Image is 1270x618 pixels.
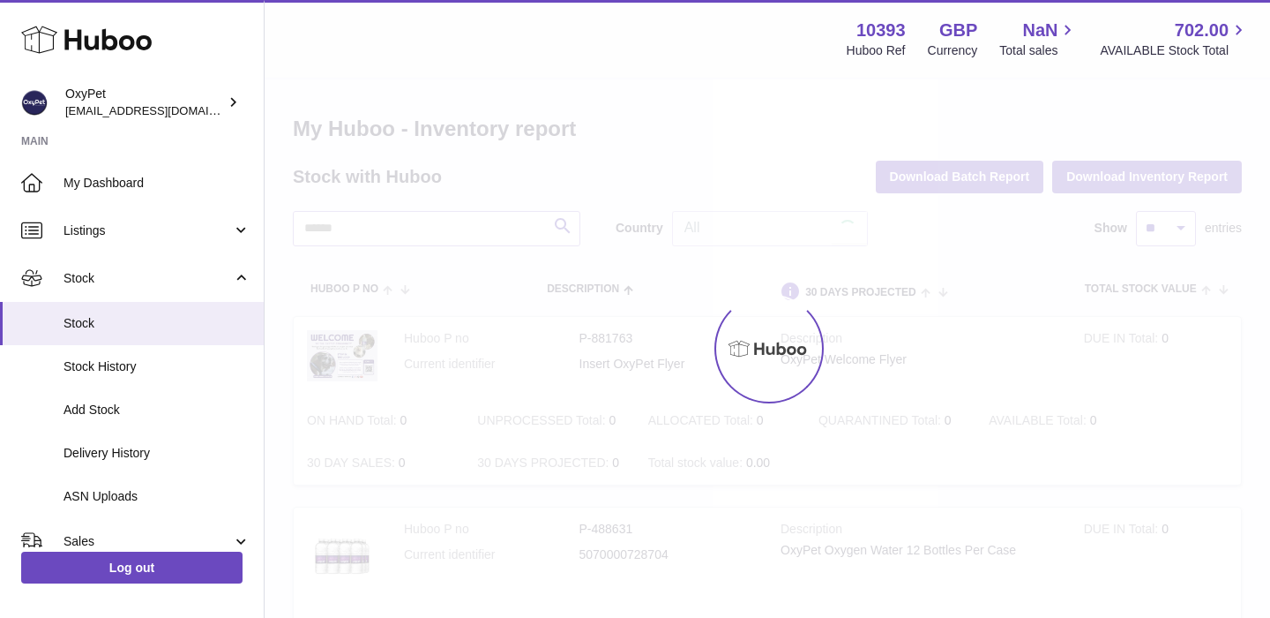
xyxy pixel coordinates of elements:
span: Add Stock [63,402,250,418]
span: Sales [63,533,232,550]
div: OxyPet [65,86,224,119]
span: Listings [63,222,232,239]
div: Currency [928,42,978,59]
span: Stock [63,315,250,332]
span: NaN [1022,19,1057,42]
span: 702.00 [1175,19,1229,42]
span: Stock [63,270,232,287]
span: Delivery History [63,445,250,462]
a: NaN Total sales [999,19,1078,59]
img: info@oxypet.co.uk [21,89,48,116]
span: AVAILABLE Stock Total [1100,42,1249,59]
strong: 10393 [856,19,906,42]
span: Total sales [999,42,1078,59]
a: Log out [21,552,243,584]
span: Stock History [63,358,250,375]
strong: GBP [939,19,977,42]
span: ASN Uploads [63,488,250,505]
div: Huboo Ref [847,42,906,59]
span: [EMAIL_ADDRESS][DOMAIN_NAME] [65,103,259,117]
span: My Dashboard [63,175,250,192]
a: 702.00 AVAILABLE Stock Total [1100,19,1249,59]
